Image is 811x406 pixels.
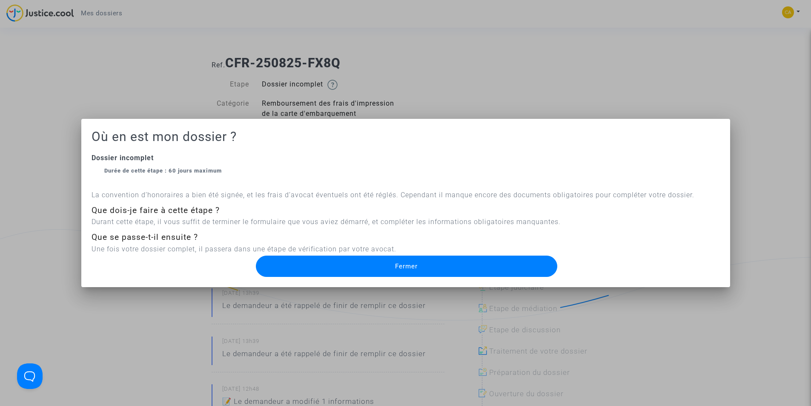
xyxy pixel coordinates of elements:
p: La convention d’honoraires a bien été signée, et les frais d’avocat éventuels ont été réglés. Cep... [92,190,720,200]
div: Que se passe-t-il ensuite ? [92,231,720,244]
span: Fermer [395,262,418,270]
p: Une fois votre dossier complet, il passera dans une étape de vérification par votre avocat. [92,244,720,254]
strong: Durée de cette étape : 60 jours maximum [104,167,222,174]
div: Que dois-je faire à cette étape ? [92,204,720,217]
button: Fermer [256,256,557,277]
p: Durant cette étape, il vous suffit de terminer le formulaire que vous aviez démarré, et compléter... [92,216,720,227]
iframe: Help Scout Beacon - Open [17,363,43,389]
h1: Où en est mon dossier ? [92,129,720,144]
div: Dossier incomplet [92,153,720,163]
